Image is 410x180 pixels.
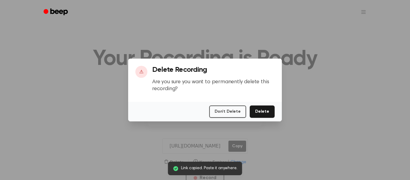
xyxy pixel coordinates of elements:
[356,5,371,19] button: Open menu
[181,165,237,172] span: Link copied. Paste it anywhere.
[152,79,275,92] p: Are you sure you want to permanently delete this recording?
[250,105,275,118] button: Delete
[135,66,147,78] div: ⚠
[152,66,275,74] h3: Delete Recording
[39,6,73,18] a: Beep
[209,105,246,118] button: Don't Delete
